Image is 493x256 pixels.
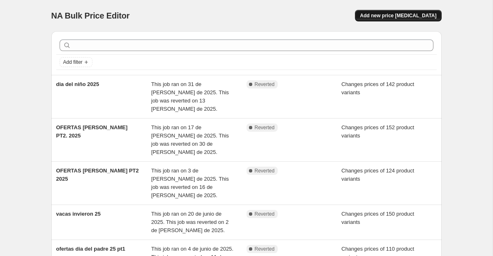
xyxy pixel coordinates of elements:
button: Add new price [MEDICAL_DATA] [355,10,441,21]
span: This job ran on 20 de junio de 2025. This job was reverted on 2 de [PERSON_NAME] de 2025. [151,211,228,233]
span: Changes prices of 152 product variants [341,124,414,139]
span: NA Bulk Price Editor [51,11,130,20]
span: Reverted [255,81,275,88]
span: Changes prices of 150 product variants [341,211,414,225]
span: Add new price [MEDICAL_DATA] [360,12,436,19]
span: Add filter [63,59,83,65]
span: This job ran on 17 de [PERSON_NAME] de 2025. This job was reverted on 30 de [PERSON_NAME] de 2025. [151,124,229,155]
span: ofertas dia del padre 25 pt1 [56,246,125,252]
span: OFERTAS [PERSON_NAME] PT2 2025 [56,168,139,182]
span: Reverted [255,246,275,252]
span: dia del niño 2025 [56,81,99,87]
span: Changes prices of 142 product variants [341,81,414,95]
span: Reverted [255,211,275,217]
span: This job ran on 3 de [PERSON_NAME] de 2025. This job was reverted on 16 de [PERSON_NAME] de 2025. [151,168,229,198]
button: Add filter [60,57,92,67]
span: Reverted [255,168,275,174]
span: Reverted [255,124,275,131]
span: vacas invieron 25 [56,211,101,217]
span: Changes prices of 124 product variants [341,168,414,182]
span: This job ran on 31 de [PERSON_NAME] de 2025. This job was reverted on 13 [PERSON_NAME] de 2025. [151,81,229,112]
span: OFERTAS [PERSON_NAME] PT2. 2025 [56,124,128,139]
